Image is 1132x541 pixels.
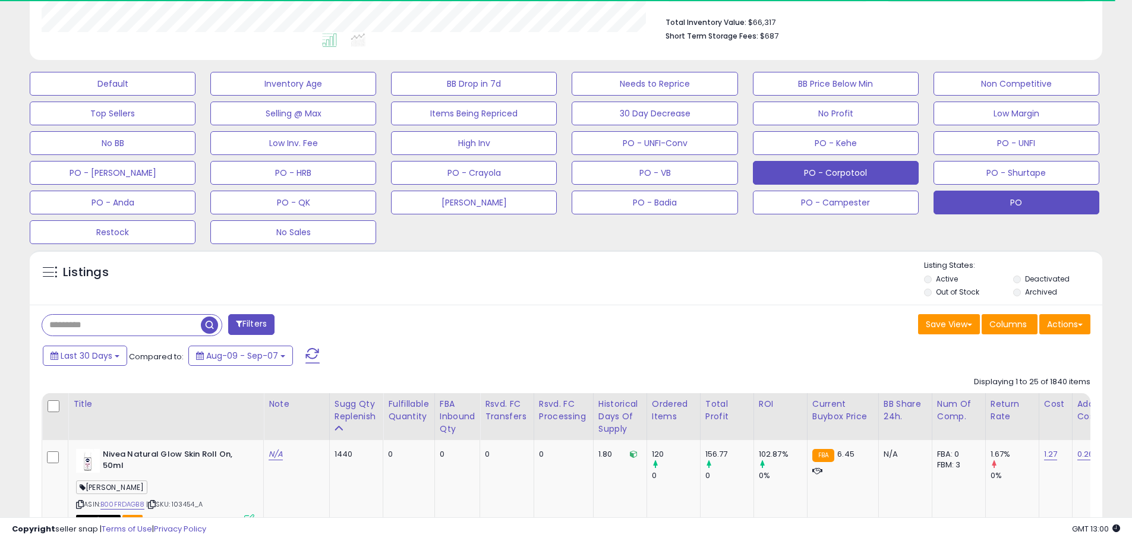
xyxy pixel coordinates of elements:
div: N/A [884,449,923,460]
a: 1.27 [1044,448,1058,460]
span: $687 [760,30,778,42]
div: Title [73,398,258,410]
button: 30 Day Decrease [572,102,737,125]
button: PO - UNFI-Conv [572,131,737,155]
div: 156.77 [705,449,753,460]
th: Please note that this number is a calculation based on your required days of coverage and your ve... [329,393,383,440]
label: Out of Stock [936,287,979,297]
button: PO - UNFI [934,131,1099,155]
div: 120 [652,449,700,460]
button: No Profit [753,102,919,125]
button: PO [934,191,1099,214]
button: BB Price Below Min [753,72,919,96]
button: PO - Badia [572,191,737,214]
div: 0% [991,470,1039,481]
button: Items Being Repriced [391,102,557,125]
button: PO - VB [572,161,737,185]
span: Columns [989,318,1027,330]
div: 0 [539,449,584,460]
span: 2025-10-8 13:00 GMT [1072,523,1120,534]
button: Aug-09 - Sep-07 [188,346,293,366]
button: Needs to Reprice [572,72,737,96]
div: 0 [652,470,700,481]
span: | SKU: 103454_A [146,499,203,509]
div: FBM: 3 [937,460,976,470]
div: ROI [759,398,802,410]
button: Top Sellers [30,102,196,125]
div: BB Share 24h. [884,398,927,423]
div: 1440 [335,449,374,460]
div: Additional Cost [1077,398,1121,423]
img: 31mCdTPK8vL._SL40_.jpg [76,449,100,473]
div: 0 [440,449,471,460]
label: Active [936,274,958,284]
div: Num of Comp. [937,398,980,423]
p: Listing States: [924,260,1102,271]
div: FBA: 0 [937,449,976,460]
a: B00FRDAGB8 [100,499,144,510]
div: 0 [388,449,425,460]
button: High Inv [391,131,557,155]
button: Last 30 Days [43,346,127,366]
button: Selling @ Max [210,102,376,125]
b: Nivea Natural Glow Skin Roll On, 50ml [103,449,247,474]
div: seller snap | | [12,524,206,535]
span: Aug-09 - Sep-07 [206,350,278,362]
button: No Sales [210,220,376,244]
li: $66,317 [666,14,1081,29]
button: PO - Campester [753,191,919,214]
div: 102.87% [759,449,807,460]
button: Save View [918,314,980,334]
small: FBA [812,449,834,462]
button: PO - Shurtape [934,161,1099,185]
button: [PERSON_NAME] [391,191,557,214]
div: Total Profit [705,398,749,423]
div: 0 [705,470,753,481]
button: No BB [30,131,196,155]
a: N/A [269,448,283,460]
button: PO - QK [210,191,376,214]
div: Current Buybox Price [812,398,874,423]
button: PO - [PERSON_NAME] [30,161,196,185]
button: Inventory Age [210,72,376,96]
button: PO - Anda [30,191,196,214]
div: Rsvd. FC Transfers [485,398,529,423]
a: Privacy Policy [154,523,206,534]
button: PO - HRB [210,161,376,185]
button: BB Drop in 7d [391,72,557,96]
div: FBA inbound Qty [440,398,475,435]
span: Compared to: [129,351,184,362]
span: [PERSON_NAME] [76,480,147,494]
strong: Copyright [12,523,55,534]
div: Return Rate [991,398,1034,423]
div: Displaying 1 to 25 of 1840 items [974,377,1090,388]
div: Note [269,398,324,410]
button: PO - Kehe [753,131,919,155]
div: Rsvd. FC Processing [539,398,588,423]
button: Default [30,72,196,96]
button: Columns [982,314,1038,334]
button: Actions [1039,314,1090,334]
button: PO - Corpotool [753,161,919,185]
b: Short Term Storage Fees: [666,31,758,41]
span: 6.45 [837,448,854,460]
button: Filters [228,314,275,335]
div: 1.80 [598,449,638,460]
button: Non Competitive [934,72,1099,96]
span: Last 30 Days [61,350,112,362]
button: Low Margin [934,102,1099,125]
button: Low Inv. Fee [210,131,376,155]
div: Cost [1044,398,1067,410]
div: Ordered Items [652,398,695,423]
div: Historical Days Of Supply [598,398,642,435]
label: Archived [1025,287,1057,297]
button: PO - Crayola [391,161,557,185]
div: 0 [485,449,525,460]
div: Sugg Qty Replenish [335,398,379,423]
b: Total Inventory Value: [666,17,746,27]
div: 0% [759,470,807,481]
span: FBA [122,515,143,525]
span: All listings that are currently out of stock and unavailable for purchase on Amazon [76,515,121,525]
a: Terms of Use [102,523,152,534]
h5: Listings [63,264,109,281]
